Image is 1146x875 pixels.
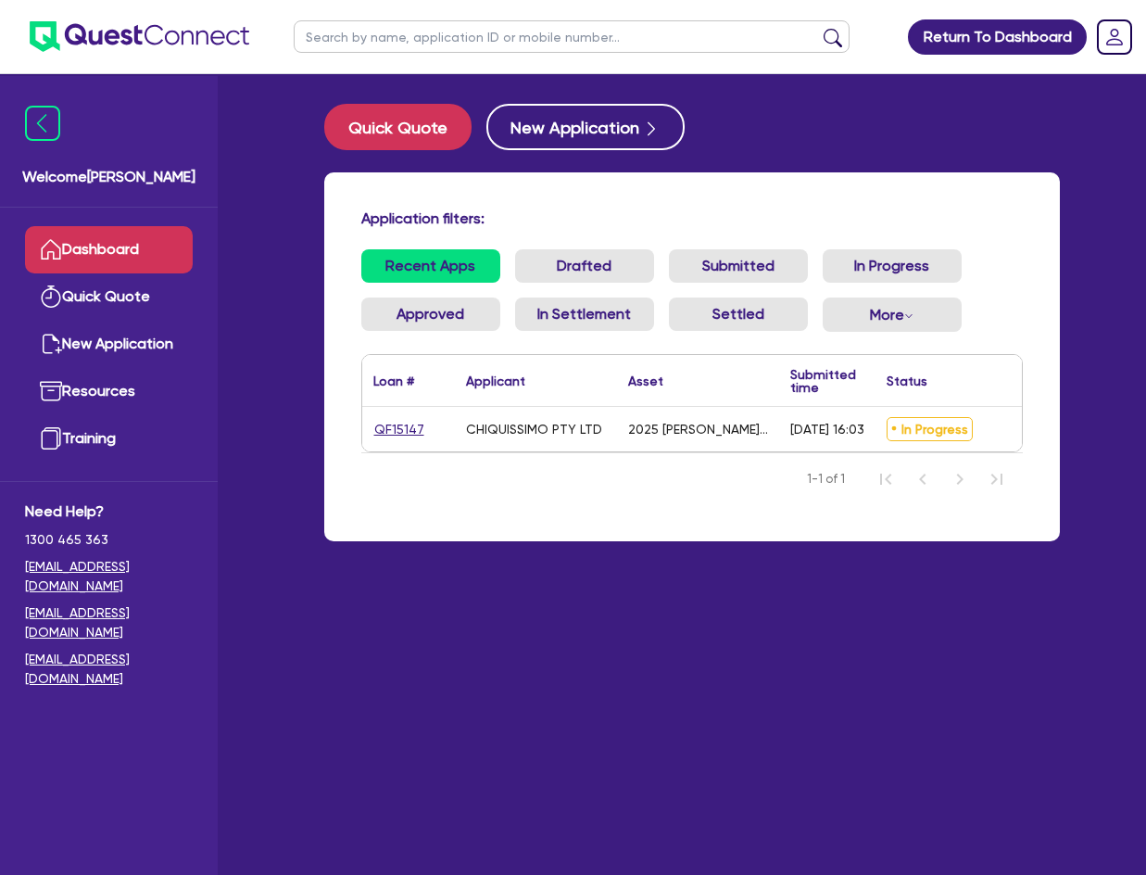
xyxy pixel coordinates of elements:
a: Submitted [669,249,808,283]
a: Training [25,415,193,463]
span: In Progress [887,417,973,441]
a: New Application [25,321,193,368]
a: Return To Dashboard [908,19,1087,55]
a: Dashboard [25,226,193,273]
a: Quick Quote [25,273,193,321]
div: Status [887,374,927,387]
div: [DATE] 16:03 [790,422,864,437]
button: Dropdown toggle [823,298,962,332]
div: Asset [628,374,663,387]
a: QF15147 [373,419,425,440]
a: Recent Apps [361,249,500,283]
span: 1-1 of 1 [807,470,845,488]
img: quest-connect-logo-blue [30,21,249,52]
a: Quick Quote [324,104,486,150]
img: icon-menu-close [25,106,60,141]
a: Resources [25,368,193,415]
button: Last Page [978,461,1015,498]
a: Dropdown toggle [1090,13,1139,61]
a: In Settlement [515,298,654,331]
button: Previous Page [904,461,941,498]
div: Applicant [466,374,525,387]
div: Loan # [373,374,414,387]
a: Approved [361,298,500,331]
button: Quick Quote [324,104,472,150]
span: 1300 465 363 [25,530,193,550]
div: Submitted time [790,368,856,394]
div: CHIQUISSIMO PTY LTD [466,422,602,437]
img: new-application [40,333,62,355]
a: Settled [669,298,808,331]
img: quick-quote [40,285,62,308]
span: Welcome [PERSON_NAME] [22,166,195,188]
a: [EMAIL_ADDRESS][DOMAIN_NAME] [25,603,193,642]
input: Search by name, application ID or mobile number... [294,20,850,53]
button: New Application [486,104,685,150]
span: Need Help? [25,501,193,523]
img: resources [40,380,62,402]
a: [EMAIL_ADDRESS][DOMAIN_NAME] [25,557,193,596]
div: 2025 [PERSON_NAME] Platinum Plasma Pen and Apilus Senior 3G [628,422,768,437]
button: Next Page [941,461,978,498]
img: training [40,427,62,450]
a: Drafted [515,249,654,283]
button: First Page [867,461,904,498]
a: In Progress [823,249,962,283]
a: [EMAIL_ADDRESS][DOMAIN_NAME] [25,650,193,689]
h4: Application filters: [361,209,1023,227]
